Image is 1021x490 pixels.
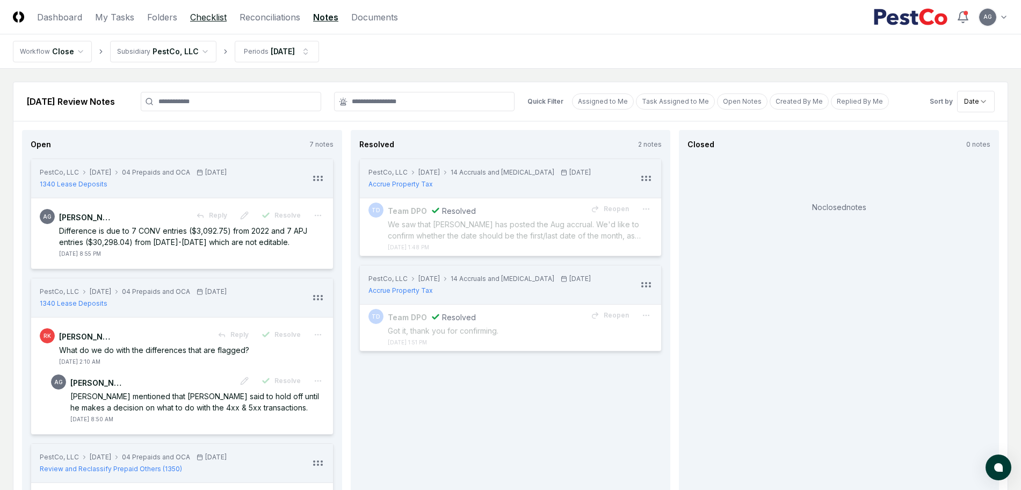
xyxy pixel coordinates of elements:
[211,325,255,344] button: Reply
[40,179,227,189] a: 1340 Lease Deposits
[873,9,948,26] img: PestCo logo
[451,274,554,284] div: 14 Accruals and [MEDICAL_DATA]
[255,206,307,225] button: Resolve
[240,11,300,24] a: Reconciliations
[584,306,635,325] button: Reopen
[572,93,634,110] button: Assigned to Me
[388,325,653,336] div: Got it, thank you for confirming.
[274,211,301,220] span: Resolve
[197,168,227,177] div: [DATE]
[561,274,591,284] div: [DATE]
[451,168,554,177] div: 14 Accruals and [MEDICAL_DATA]
[40,452,227,462] div: PestCo, LLC[DATE]04 Prepaids and OCA[DATE]
[418,274,440,284] div: [DATE]
[190,11,227,24] a: Checklist
[368,274,591,284] div: PestCo, LLC[DATE]14 Accruals and [MEDICAL_DATA][DATE]
[95,11,134,24] a: My Tasks
[90,287,111,297] div: [DATE]
[117,47,150,56] div: Subsidiary
[40,168,79,177] div: PestCo, LLC
[388,243,429,251] div: [DATE] 1:48 PM
[368,274,408,284] div: PestCo, LLC
[255,325,307,344] button: Resolve
[70,377,124,388] div: [PERSON_NAME]
[190,206,234,225] button: Reply
[442,205,476,217] div: Resolved
[70,415,113,423] div: [DATE] 8:50 AM
[90,168,111,177] div: [DATE]
[527,97,563,106] div: Quick Filter
[90,452,111,462] div: [DATE]
[40,287,79,297] div: PestCo, LLC
[59,358,100,366] div: [DATE] 2:10 AM
[40,299,227,308] a: 1340 Lease Deposits
[122,168,190,177] div: 04 Prepaids and OCA
[983,13,992,21] span: AG
[638,140,662,149] div: 2 notes
[122,287,190,297] div: 04 Prepaids and OCA
[70,391,324,413] div: [PERSON_NAME] mentioned that [PERSON_NAME] said to hold off until he makes a decision on what to ...
[43,213,52,221] span: AG
[40,299,107,308] span: 1340 Lease Deposits
[274,376,301,386] span: Resolve
[59,212,113,223] div: [PERSON_NAME]
[368,286,433,296] span: Accrue Property Tax
[831,93,889,110] button: Replied By Me
[274,330,301,340] span: Resolve
[37,11,82,24] a: Dashboard
[368,179,591,189] a: Accrue Property Tax
[636,93,715,110] button: Task Assigned to Me
[388,338,427,347] div: [DATE] 1:51 PM
[351,11,398,24] a: Documents
[388,312,427,323] div: Team DPO
[442,312,476,323] div: Resolved
[197,452,227,462] div: [DATE]
[40,168,227,177] div: PestCo, LLC[DATE]04 Prepaids and OCA[DATE]
[687,139,714,150] div: Closed
[966,140,990,149] div: 0 notes
[31,139,51,150] div: Open
[244,47,269,56] div: Periods
[255,371,307,391] button: Resolve
[40,452,79,462] div: PestCo, LLC
[418,168,440,177] div: [DATE]
[59,344,324,356] div: What do we do with the differences that are flagged?
[26,95,115,108] h2: [DATE] Review Notes
[359,139,394,150] div: Resolved
[372,313,380,321] span: TD
[309,140,334,149] div: 7 notes
[147,11,177,24] a: Folders
[13,11,24,23] img: Logo
[368,168,408,177] div: PestCo, LLC
[271,46,295,57] div: [DATE]
[978,8,997,27] button: AG
[59,331,113,342] div: [PERSON_NAME]
[372,206,380,214] span: TD
[40,464,227,474] a: Review and Reclassify Prepaid Others (1350)
[54,378,63,386] span: AG
[930,97,953,106] div: Sort by
[13,41,319,62] nav: breadcrumb
[40,287,227,297] div: PestCo, LLC[DATE]04 Prepaids and OCA[DATE]
[770,93,829,110] button: Created By Me
[122,452,190,462] div: 04 Prepaids and OCA
[561,168,591,177] div: [DATE]
[44,332,51,340] span: RK
[197,287,227,297] div: [DATE]
[986,455,1011,480] button: atlas-launcher
[584,199,635,219] button: Reopen
[717,93,767,110] button: Open Notes
[368,168,591,177] div: PestCo, LLC[DATE]14 Accruals and [MEDICAL_DATA][DATE]
[40,179,107,189] span: 1340 Lease Deposits
[368,286,591,296] a: Accrue Property Tax
[235,41,319,62] button: Periods[DATE]
[40,464,182,474] span: Review and Reclassify Prepaid Others (1350)
[368,179,433,189] span: Accrue Property Tax
[20,47,50,56] div: Workflow
[388,205,427,217] div: Team DPO
[313,11,338,24] a: Notes
[388,219,653,241] div: We saw that [PERSON_NAME] has posted the Aug accrual. We'd like to confirm whether the date shoul...
[59,225,324,248] div: Difference is due to 7 CONV entries ($3,092.75) from 2022 and 7 APJ entries ($30,298.04) from [DA...
[59,250,101,258] div: [DATE] 8:55 PM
